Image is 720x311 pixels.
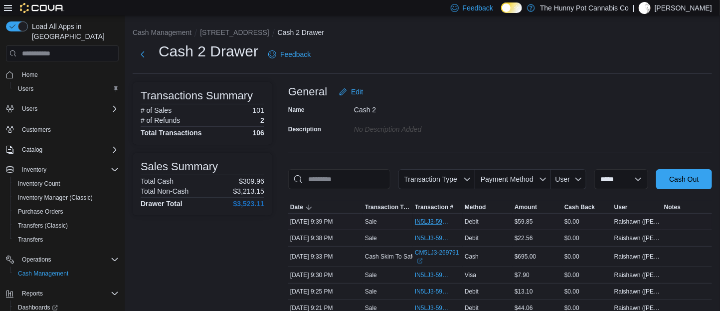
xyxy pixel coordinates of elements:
span: Debit [465,218,479,226]
span: Transfers (Classic) [14,220,119,232]
div: [DATE] 9:30 PM [288,269,363,281]
span: Users [22,105,37,113]
span: Method [465,203,486,211]
span: Inventory [18,164,119,176]
span: Raishawn ([PERSON_NAME]) [PERSON_NAME] (Employee) [614,253,660,261]
p: The Hunny Pot Cannabis Co [540,2,629,14]
span: Customers [18,123,119,135]
span: Notes [664,203,681,211]
span: Home [22,71,38,79]
span: IN5LJ3-5958283 [415,218,451,226]
span: Inventory Manager (Classic) [14,192,119,204]
button: Inventory [18,164,50,176]
button: Users [2,102,123,116]
span: Cash Out [669,174,699,184]
button: Cash Back [562,201,612,213]
span: Cash [465,253,479,261]
span: Edit [351,87,363,97]
div: $0.00 [562,216,612,228]
span: Amount [515,203,537,211]
span: User [614,203,628,211]
button: Cash 2 Drawer [278,28,324,36]
button: IN5LJ3-5958283 [415,216,461,228]
h6: # of Refunds [141,116,180,124]
button: Reports [18,288,47,300]
span: Transaction Type [365,203,411,211]
span: Catalog [22,146,42,154]
h3: Sales Summary [141,161,218,173]
span: Purchase Orders [14,206,119,218]
button: IN5LJ3-5958205 [415,269,461,281]
p: Sale [365,271,377,279]
span: Reports [18,288,119,300]
button: Inventory Manager (Classic) [10,191,123,205]
h6: Total Cash [141,177,174,185]
span: Users [18,85,33,93]
span: Reports [22,290,43,298]
h4: 106 [253,129,264,137]
input: This is a search bar. As you type, the results lower in the page will automatically filter. [288,169,390,189]
button: Edit [335,82,367,102]
span: Transfers [18,236,43,244]
p: | [633,2,635,14]
span: IN5LJ3-5958169 [415,288,451,296]
span: Users [14,83,119,95]
div: [DATE] 9:39 PM [288,216,363,228]
p: Sale [365,218,377,226]
button: Date [288,201,363,213]
a: Home [18,69,42,81]
h6: # of Sales [141,106,172,114]
span: Date [290,203,303,211]
span: Transfers [14,234,119,246]
div: $0.00 [562,251,612,263]
h4: Total Transactions [141,129,202,137]
button: Transaction Type [363,201,413,213]
span: Cash Management [18,270,68,278]
button: Cash Management [133,28,191,36]
button: Notes [662,201,712,213]
svg: External link [417,258,423,264]
span: Cash Back [564,203,595,211]
div: No Description added [354,121,488,133]
button: Inventory [2,163,123,177]
a: Customers [18,124,55,136]
span: Transaction Type [404,175,457,183]
button: Transaction # [413,201,463,213]
span: Visa [465,271,476,279]
button: Next [133,44,153,64]
a: Inventory Manager (Classic) [14,192,97,204]
h6: Total Non-Cash [141,187,189,195]
span: Operations [22,256,51,264]
span: User [555,175,570,183]
span: $59.85 [515,218,533,226]
label: Description [288,125,321,133]
span: Debit [465,288,479,296]
span: Inventory Count [14,178,119,190]
p: [PERSON_NAME] [655,2,712,14]
button: [STREET_ADDRESS] [200,28,269,36]
span: $13.10 [515,288,533,296]
button: IN5LJ3-5958169 [415,286,461,298]
a: Cash Management [14,268,72,280]
span: Operations [18,254,119,266]
h4: Drawer Total [141,200,182,208]
span: Load All Apps in [GEOGRAPHIC_DATA] [28,21,119,41]
span: Users [18,103,119,115]
button: Cash Management [10,267,123,281]
a: Inventory Count [14,178,64,190]
p: Sale [365,234,377,242]
span: $695.00 [515,253,536,261]
input: Dark Mode [501,2,522,13]
a: Transfers [14,234,47,246]
div: $0.00 [562,232,612,244]
div: Marcus Lautenbach [639,2,651,14]
div: $0.00 [562,269,612,281]
div: [DATE] 9:38 PM [288,232,363,244]
label: Name [288,106,305,114]
span: IN5LJ3-5958205 [415,271,451,279]
span: Transaction # [415,203,453,211]
button: Operations [18,254,55,266]
div: [DATE] 9:25 PM [288,286,363,298]
button: Transfers [10,233,123,247]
